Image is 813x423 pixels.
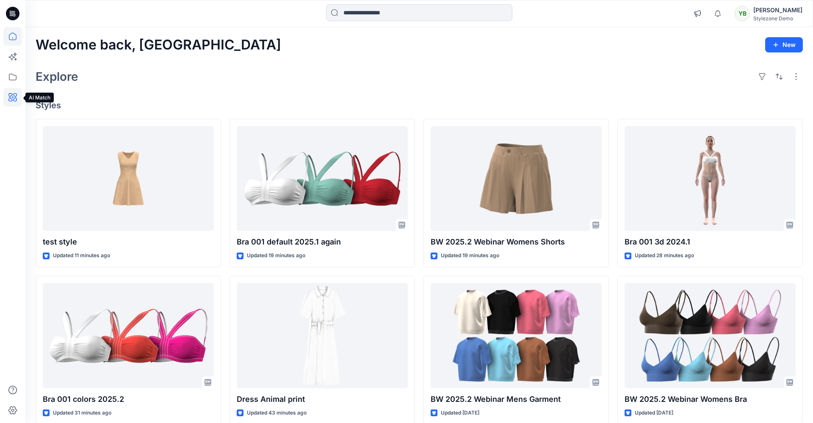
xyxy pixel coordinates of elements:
[43,393,214,405] p: Bra 001 colors 2025.2
[36,100,803,110] h4: Styles
[53,251,110,260] p: Updated 11 minutes ago
[635,251,694,260] p: Updated 28 minutes ago
[36,70,78,83] h2: Explore
[237,126,408,231] a: Bra 001 default 2025.1 again
[753,15,802,22] div: Stylezone Demo
[753,5,802,15] div: [PERSON_NAME]
[431,126,602,231] a: BW 2025.2 Webinar Womens Shorts
[247,409,307,418] p: Updated 43 minutes ago
[625,236,796,248] p: Bra 001 3d 2024.1
[735,6,750,21] div: YB
[247,251,305,260] p: Updated 19 minutes ago
[36,37,281,53] h2: Welcome back, [GEOGRAPHIC_DATA]
[43,283,214,388] a: Bra 001 colors 2025.2
[53,409,111,418] p: Updated 31 minutes ago
[625,283,796,388] a: BW 2025.2 Webinar Womens Bra
[635,409,673,418] p: Updated [DATE]
[237,393,408,405] p: Dress Animal print
[431,236,602,248] p: BW 2025.2 Webinar Womens Shorts
[441,409,479,418] p: Updated [DATE]
[237,236,408,248] p: Bra 001 default 2025.1 again
[625,126,796,231] a: Bra 001 3d 2024.1
[43,126,214,231] a: test style
[431,283,602,388] a: BW 2025.2 Webinar Mens Garment
[441,251,499,260] p: Updated 19 minutes ago
[765,37,803,52] button: New
[43,236,214,248] p: test style
[625,393,796,405] p: BW 2025.2 Webinar Womens Bra
[431,393,602,405] p: BW 2025.2 Webinar Mens Garment
[237,283,408,388] a: Dress Animal print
